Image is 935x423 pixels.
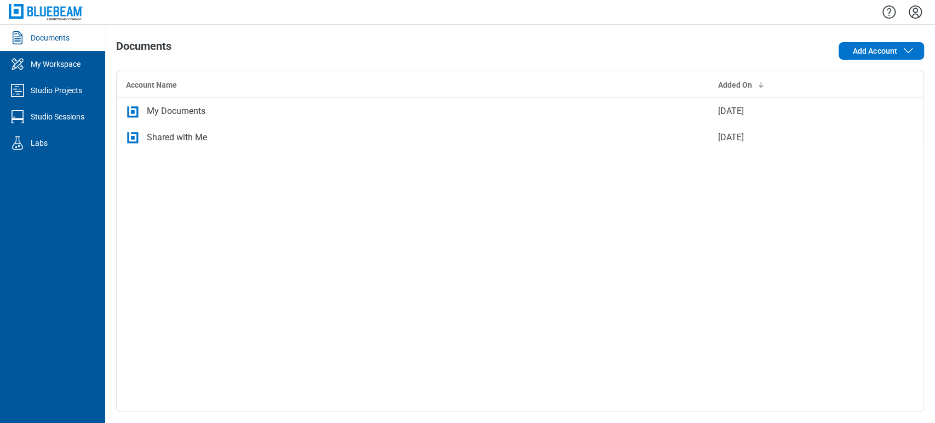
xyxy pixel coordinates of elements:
div: Account Name [126,79,701,90]
svg: Documents [9,29,26,47]
h1: Documents [116,40,171,58]
div: Added On [718,79,862,90]
button: Add Account [839,42,924,60]
div: My Workspace [31,59,81,70]
td: [DATE] [709,124,870,151]
div: Labs [31,138,48,148]
div: Shared with Me [147,131,207,144]
button: Settings [907,3,924,21]
div: Studio Sessions [31,111,84,122]
svg: Studio Projects [9,82,26,99]
td: [DATE] [709,98,870,124]
svg: My Workspace [9,55,26,73]
table: bb-data-table [117,71,923,151]
div: Documents [31,32,70,43]
div: My Documents [147,105,205,118]
svg: Studio Sessions [9,108,26,125]
div: Studio Projects [31,85,82,96]
svg: Labs [9,134,26,152]
img: Bluebeam, Inc. [9,4,83,20]
span: Add Account [852,45,897,56]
